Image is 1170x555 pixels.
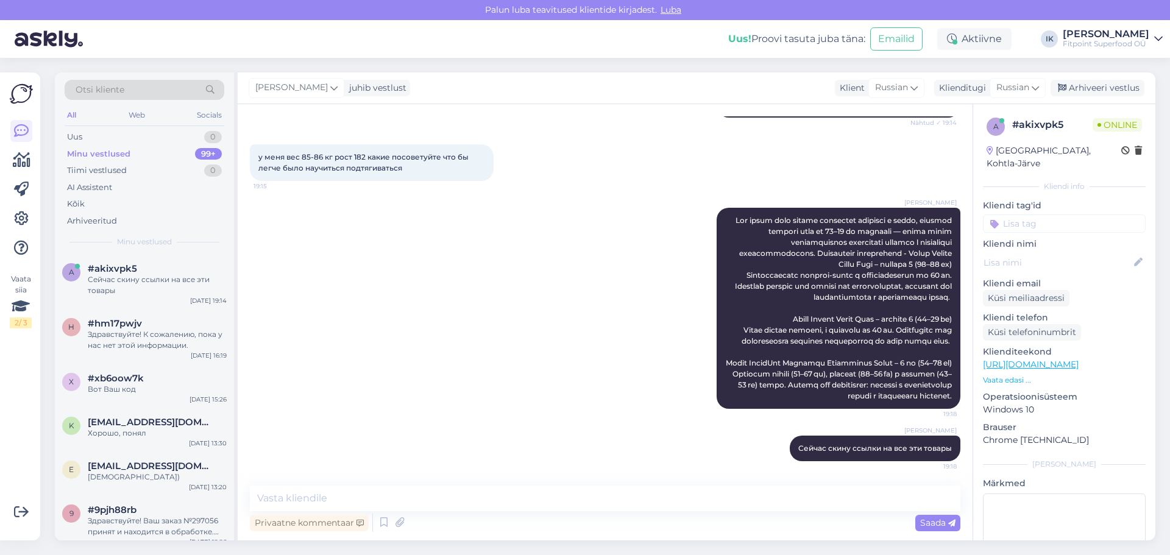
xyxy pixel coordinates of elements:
[983,421,1146,434] p: Brauser
[983,403,1146,416] p: Windows 10
[835,82,865,94] div: Klient
[191,351,227,360] div: [DATE] 16:19
[204,164,222,177] div: 0
[937,28,1012,50] div: Aktiivne
[983,359,1079,370] a: [URL][DOMAIN_NAME]
[88,373,144,384] span: #xb6oow7k
[983,391,1146,403] p: Operatsioonisüsteem
[993,122,999,131] span: a
[88,263,137,274] span: #akixvpk5
[983,345,1146,358] p: Klienditeekond
[983,459,1146,470] div: [PERSON_NAME]
[983,477,1146,490] p: Märkmed
[88,274,227,296] div: Сейчас скину ссылки на все эти товары
[69,465,74,474] span: e
[10,82,33,105] img: Askly Logo
[996,81,1029,94] span: Russian
[987,144,1121,170] div: [GEOGRAPHIC_DATA], Kohtla-Järve
[88,329,227,351] div: Здравствуйте! К сожалению, пока у нас нет этой информации.
[88,472,227,483] div: [DEMOGRAPHIC_DATA])
[76,83,124,96] span: Otsi kliente
[255,81,328,94] span: [PERSON_NAME]
[69,267,74,277] span: a
[934,82,986,94] div: Klienditugi
[983,199,1146,212] p: Kliendi tag'id
[1063,29,1149,39] div: [PERSON_NAME]
[983,181,1146,192] div: Kliendi info
[69,377,74,386] span: x
[983,238,1146,250] p: Kliendi nimi
[1063,39,1149,49] div: Fitpoint Superfood OÜ
[1051,80,1144,96] div: Arhiveeri vestlus
[911,409,957,419] span: 19:18
[10,317,32,328] div: 2 / 3
[726,216,954,400] span: Lor ipsum dolo sitame consectet adipisci e seddo, eiusmod tempori utla et 73–19 do magnaali — eni...
[67,215,117,227] div: Arhiveeritud
[983,277,1146,290] p: Kliendi email
[1041,30,1058,48] div: IK
[911,462,957,471] span: 19:18
[728,33,751,44] b: Uus!
[984,256,1132,269] input: Lisa nimi
[983,324,1081,341] div: Küsi telefoninumbrit
[195,148,222,160] div: 99+
[88,428,227,439] div: Хорошо, понял
[920,517,955,528] span: Saada
[189,483,227,492] div: [DATE] 13:20
[69,421,74,430] span: k
[117,236,172,247] span: Minu vestlused
[67,198,85,210] div: Kõik
[10,274,32,328] div: Vaata siia
[1012,118,1093,132] div: # akixvpk5
[910,118,957,127] span: Nähtud ✓ 19:14
[798,444,952,453] span: Сейчас скину ссылки на все эти товары
[875,81,908,94] span: Russian
[983,214,1146,233] input: Lisa tag
[67,182,112,194] div: AI Assistent
[253,182,299,191] span: 19:15
[190,537,227,546] div: [DATE] 12:26
[983,375,1146,386] p: Vaata edasi ...
[870,27,923,51] button: Emailid
[67,164,127,177] div: Tiimi vestlused
[983,290,1069,306] div: Küsi meiliaadressi
[88,461,214,472] span: erikpetj@gmail.com
[126,107,147,123] div: Web
[88,384,227,395] div: Вот Ваш код
[190,395,227,404] div: [DATE] 15:26
[190,296,227,305] div: [DATE] 19:14
[189,439,227,448] div: [DATE] 13:30
[88,515,227,537] div: Здравствуйте! Ваш заказ №297056 принят и находится в обработке. Один из товаров мы ожидаем из дру...
[258,152,470,172] span: у меня вес 85-86 кг рост 182 какие посоветуйте что бы легче было научиться подтягиваться
[983,311,1146,324] p: Kliendi telefon
[983,434,1146,447] p: Chrome [TECHNICAL_ID]
[250,515,369,531] div: Privaatne kommentaar
[69,509,74,518] span: 9
[67,148,130,160] div: Minu vestlused
[204,131,222,143] div: 0
[728,32,865,46] div: Proovi tasuta juba täna:
[344,82,406,94] div: juhib vestlust
[1093,118,1142,132] span: Online
[88,417,214,428] span: kashevarov2003@inbox.ru
[657,4,685,15] span: Luba
[904,198,957,207] span: [PERSON_NAME]
[88,504,136,515] span: #9pjh88rb
[904,426,957,435] span: [PERSON_NAME]
[65,107,79,123] div: All
[67,131,82,143] div: Uus
[68,322,74,331] span: h
[194,107,224,123] div: Socials
[88,318,142,329] span: #hm17pwjv
[1063,29,1163,49] a: [PERSON_NAME]Fitpoint Superfood OÜ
